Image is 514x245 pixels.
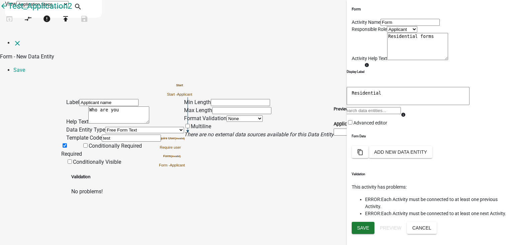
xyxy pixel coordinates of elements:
[401,112,406,117] i: info
[19,12,37,27] button: Auto Layout
[13,67,25,73] a: Save
[352,19,380,25] label: Activity Name
[66,99,79,105] label: Label
[184,115,227,121] label: Format Validation
[352,172,509,177] h6: Validation
[56,12,75,27] button: Publish
[24,15,32,24] i: compare_arrows
[184,123,211,130] label: Multiline
[37,12,56,27] button: 3 problems in this workflow
[71,174,443,180] h5: Validation
[365,211,381,216] span: ERROR:
[352,134,509,139] h6: Form Data
[82,143,142,149] label: Conditionally Required
[365,197,381,202] span: ERROR:
[71,188,443,196] p: No problems!
[43,15,51,24] i: error
[185,124,190,128] input: Multiline
[347,69,364,74] h6: Display Label
[352,6,509,12] h5: Form
[334,121,370,127] label: Applicant name
[357,225,369,231] span: Save
[365,197,498,209] span: Each Activity must be connected to at least one previous Activity.
[66,135,102,141] label: Template Code
[374,222,407,234] button: Preview
[66,127,105,133] label: Data Entity Type
[407,222,437,234] button: Cancel
[369,146,432,158] button: Add New Data Entity
[75,12,94,27] button: Save
[5,15,13,24] i: open_in_browser
[184,107,212,113] label: Max Length
[66,159,121,165] label: Conditionally Visible
[334,106,393,112] h5: Preview
[352,150,369,155] wm-modal-confirm: Bulk Actions
[13,39,21,47] i: close
[83,143,88,148] input: Conditionally Required
[381,211,506,216] span: Each Activity must be connected to at least one next Activity.
[184,131,334,138] i: There are no external data sources available for this Data Entity
[61,143,82,157] label: Required
[66,118,88,125] label: Help Text
[68,159,72,164] input: Conditionally Visible
[364,63,369,67] i: info
[357,149,363,155] i: content_copy
[184,99,211,105] label: Min Length
[63,143,67,148] input: Required
[347,120,387,126] label: Advanced editor
[352,56,387,61] label: Activity Help Text
[62,15,70,24] i: publish
[352,184,509,191] p: This activity has problems:
[342,107,401,114] input: Search data entities...
[80,15,88,24] i: save
[352,27,387,32] label: Responsible Role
